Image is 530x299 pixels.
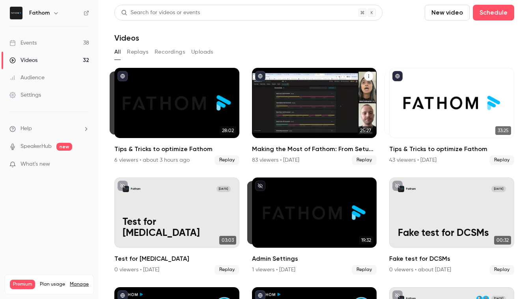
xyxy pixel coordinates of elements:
[389,68,514,165] a: 33:2533:25Tips & Tricks to optimize Fathom43 viewers • [DATE]Replay
[123,217,231,239] p: Test for [MEDICAL_DATA]
[389,156,437,164] div: 43 viewers • [DATE]
[121,9,200,17] div: Search for videos or events
[56,143,72,151] span: new
[29,9,50,17] h6: Fathom
[252,68,377,165] li: Making the Most of Fathom: From Setup to Success
[127,46,148,58] button: Replays
[359,236,373,245] span: 19:32
[252,254,377,263] h2: Admin Settings
[406,187,416,191] p: Fathom
[9,39,37,47] div: Events
[114,266,159,274] div: 0 viewers • [DATE]
[389,254,514,263] h2: Fake test for DCSMs
[215,265,239,275] span: Replay
[21,160,50,168] span: What's new
[9,74,45,82] div: Audience
[80,161,89,168] iframe: Noticeable Trigger
[358,126,373,135] span: 25:27
[114,5,514,294] section: Videos
[252,178,377,275] li: Admin Settings
[352,155,377,165] span: Replay
[252,178,377,275] a: 19:3219:32Admin Settings1 viewers • [DATE]Replay
[21,125,32,133] span: Help
[114,144,239,154] h2: Tips & Tricks to optimize Fathom
[114,178,239,275] li: Test for Alli
[425,5,470,21] button: New video
[389,178,514,275] a: Fake test for DCSMsFathom[DATE]Fake test for DCSMs00:32Fake test for DCSMs0 viewers • about [DATE...
[389,68,514,165] li: Tips & Tricks to optimize Fathom
[252,266,295,274] div: 1 viewers • [DATE]
[352,265,377,275] span: Replay
[118,71,128,81] button: published
[255,71,265,81] button: published
[131,187,140,191] p: Fathom
[389,266,451,274] div: 0 viewers • about [DATE]
[40,281,65,288] span: Plan usage
[219,236,236,245] span: 03:03
[114,46,121,58] button: All
[114,68,239,165] a: 28:0228:02Tips & Tricks to optimize Fathom6 viewers • about 3 hours agoReplay
[114,178,239,275] a: Test for Alli Fathom[DATE]Test for [MEDICAL_DATA]03:03Test for [MEDICAL_DATA]0 viewers • [DATE]Re...
[155,46,185,58] button: Recordings
[114,156,190,164] div: 6 viewers • about 3 hours ago
[252,156,299,164] div: 83 viewers • [DATE]
[10,7,22,19] img: Fathom
[191,46,213,58] button: Uploads
[9,125,89,133] li: help-dropdown-opener
[252,144,377,154] h2: Making the Most of Fathom: From Setup to Success
[216,186,231,192] span: [DATE]
[21,142,52,151] a: SpeakerHub
[398,228,506,239] p: Fake test for DCSMs
[114,68,239,165] li: Tips & Tricks to optimize Fathom
[70,281,89,288] a: Manage
[9,56,37,64] div: Videos
[495,126,511,135] span: 33:25
[9,91,41,99] div: Settings
[118,181,128,191] button: unpublished
[389,178,514,275] li: Fake test for DCSMs
[489,155,514,165] span: Replay
[114,33,139,43] h1: Videos
[392,71,403,81] button: published
[491,186,506,192] span: [DATE]
[389,144,514,154] h2: Tips & Tricks to optimize Fathom
[473,5,514,21] button: Schedule
[255,181,265,191] button: unpublished
[220,126,236,135] span: 28:02
[10,280,35,289] span: Premium
[252,68,377,165] a: 25:27Making the Most of Fathom: From Setup to Success83 viewers • [DATE]Replay
[392,181,403,191] button: unpublished
[114,254,239,263] h2: Test for [MEDICAL_DATA]
[215,155,239,165] span: Replay
[494,236,511,245] span: 00:32
[489,265,514,275] span: Replay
